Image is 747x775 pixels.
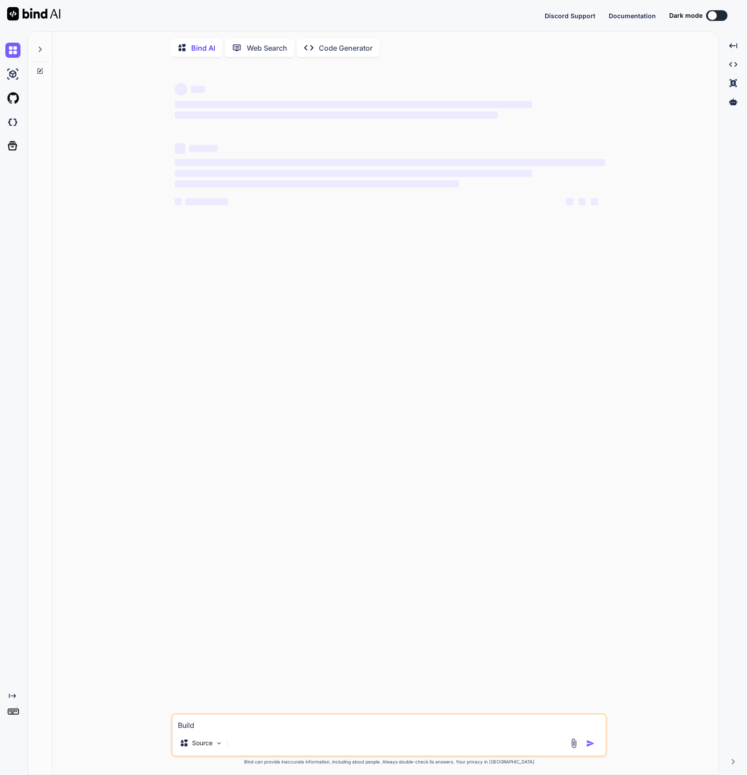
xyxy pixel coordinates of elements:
[191,43,215,53] p: Bind AI
[545,12,595,20] span: Discord Support
[609,11,656,20] button: Documentation
[319,43,373,53] p: Code Generator
[175,101,532,108] span: ‌
[173,715,606,731] textarea: Build
[7,7,60,20] img: Bind AI
[545,11,595,20] button: Discord Support
[586,739,595,748] img: icon
[5,91,20,106] img: githubLight
[191,86,205,93] span: ‌
[5,43,20,58] img: chat
[175,198,182,205] span: ‌
[175,159,605,166] span: ‌
[175,180,459,188] span: ‌
[185,198,228,205] span: ‌
[5,115,20,130] img: darkCloudIdeIcon
[175,170,532,177] span: ‌
[175,83,187,96] span: ‌
[189,145,217,152] span: ‌
[192,739,213,747] p: Source
[175,143,185,154] span: ‌
[247,43,287,53] p: Web Search
[566,198,573,205] span: ‌
[669,11,703,20] span: Dark mode
[175,112,498,119] span: ‌
[171,759,607,765] p: Bind can provide inaccurate information, including about people. Always double-check its answers....
[215,739,223,747] img: Pick Models
[578,198,586,205] span: ‌
[5,67,20,82] img: ai-studio
[591,198,598,205] span: ‌
[569,738,579,748] img: attachment
[609,12,656,20] span: Documentation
